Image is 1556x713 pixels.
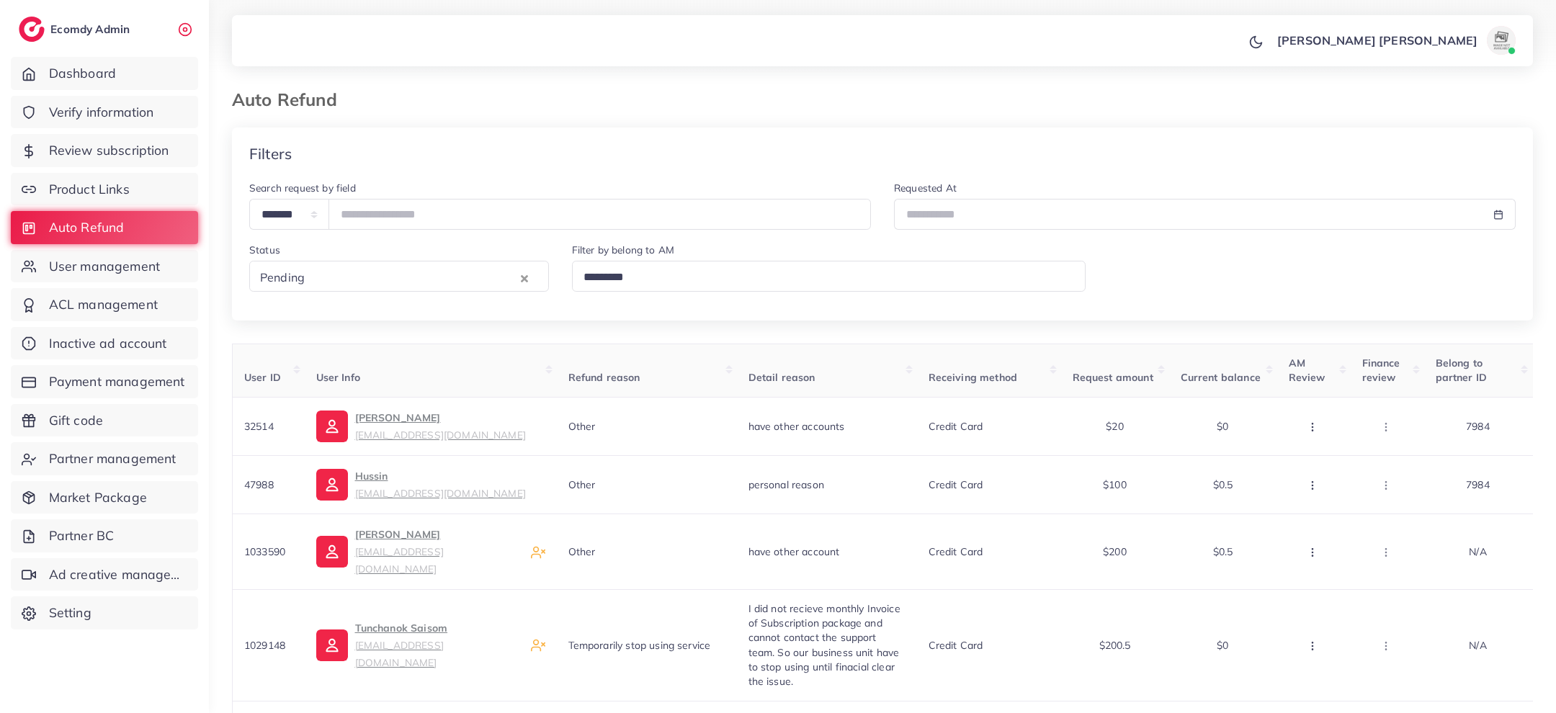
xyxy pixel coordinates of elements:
a: Gift code [11,404,198,437]
a: Partner management [11,442,198,475]
small: [EMAIL_ADDRESS][DOMAIN_NAME] [355,429,526,441]
a: Inactive ad account [11,327,198,360]
span: Market Package [49,488,147,507]
span: Other [568,420,596,433]
span: 47988 [244,478,274,491]
p: Credit card [929,418,983,435]
p: [PERSON_NAME] [PERSON_NAME] [1277,32,1477,49]
span: Belong to partner ID [1436,356,1488,384]
a: Partner BC [11,519,198,552]
span: Verify information [49,103,154,122]
a: [PERSON_NAME][EMAIL_ADDRESS][DOMAIN_NAME] [316,526,519,578]
a: Tunchanok Saisom[EMAIL_ADDRESS][DOMAIN_NAME] [316,619,519,671]
span: $200.5 [1099,639,1131,652]
span: Product Links [49,180,130,199]
span: 32514 [244,420,274,433]
a: Setting [11,596,198,629]
p: Hussin [355,467,526,502]
a: [PERSON_NAME][EMAIL_ADDRESS][DOMAIN_NAME] [316,409,526,444]
h4: Filters [249,145,292,163]
img: ic-user-info.36bf1079.svg [316,411,348,442]
img: logo [19,17,45,42]
span: 7984 [1466,420,1490,433]
img: ic-user-info.36bf1079.svg [316,469,348,501]
span: Refund reason [568,371,640,384]
span: $100 [1103,478,1127,491]
label: Filter by belong to AM [572,243,675,257]
small: [EMAIL_ADDRESS][DOMAIN_NAME] [355,545,444,575]
span: N/A [1469,545,1486,558]
h2: Ecomdy Admin [50,22,133,36]
a: User management [11,250,198,283]
span: Current balance [1181,371,1261,384]
span: ACL management [49,295,158,314]
a: [PERSON_NAME] [PERSON_NAME]avatar [1269,26,1521,55]
img: ic-user-info.36bf1079.svg [316,536,348,568]
small: [EMAIL_ADDRESS][DOMAIN_NAME] [355,639,444,668]
span: have other accounts [748,420,845,433]
label: Status [249,243,280,257]
p: Tunchanok Saisom [355,619,519,671]
span: User Info [316,371,360,384]
a: Market Package [11,481,198,514]
span: $200 [1103,545,1127,558]
a: Hussin[EMAIL_ADDRESS][DOMAIN_NAME] [316,467,526,502]
span: Gift code [49,411,103,430]
span: Other [568,545,596,558]
span: AM Review [1289,356,1325,384]
a: Verify information [11,96,198,129]
a: Ad creative management [11,558,198,591]
span: $20 [1106,420,1123,433]
a: Product Links [11,173,198,206]
p: [PERSON_NAME] [355,409,526,444]
a: Auto Refund [11,211,198,244]
span: $0 [1217,420,1228,433]
label: Search request by field [249,181,356,195]
span: 1029148 [244,639,285,652]
h3: Auto Refund [232,89,349,110]
a: ACL management [11,288,198,321]
span: Request amount [1073,371,1153,384]
span: Temporarily stop using service [568,639,711,652]
input: Search for option [578,266,1068,289]
span: Detail reason [748,371,815,384]
span: Setting [49,604,91,622]
p: Credit card [929,543,983,560]
span: have other account [748,545,840,558]
span: $0 [1217,639,1228,652]
span: Partner management [49,449,176,468]
span: Receiving method [929,371,1018,384]
span: Other [568,478,596,491]
span: User management [49,257,160,276]
span: I did not recieve monthly Invoice of Subscription package and cannot contact the support team. So... [748,602,900,688]
button: Clear Selected [521,269,528,286]
div: Search for option [249,261,549,292]
span: Auto Refund [49,218,125,237]
p: Credit card [929,476,983,493]
span: 1033590 [244,545,285,558]
img: ic-user-info.36bf1079.svg [316,629,348,661]
span: $0.5 [1213,545,1233,558]
p: [PERSON_NAME] [355,526,519,578]
p: Credit card [929,637,983,654]
span: Inactive ad account [49,334,167,353]
span: Finance review [1362,356,1400,384]
span: Ad creative management [49,565,187,584]
span: 7984 [1466,478,1490,491]
input: Search for option [309,266,517,289]
span: Payment management [49,372,185,391]
label: Requested At [894,181,957,195]
a: Review subscription [11,134,198,167]
img: avatar [1487,26,1516,55]
a: logoEcomdy Admin [19,17,133,42]
a: Payment management [11,365,198,398]
a: Dashboard [11,57,198,90]
small: [EMAIL_ADDRESS][DOMAIN_NAME] [355,487,526,499]
span: personal reason [748,478,824,491]
span: Review subscription [49,141,169,160]
span: User ID [244,371,281,384]
span: $0.5 [1213,478,1233,491]
span: N/A [1469,639,1486,652]
div: Search for option [572,261,1086,292]
span: Partner BC [49,526,115,545]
